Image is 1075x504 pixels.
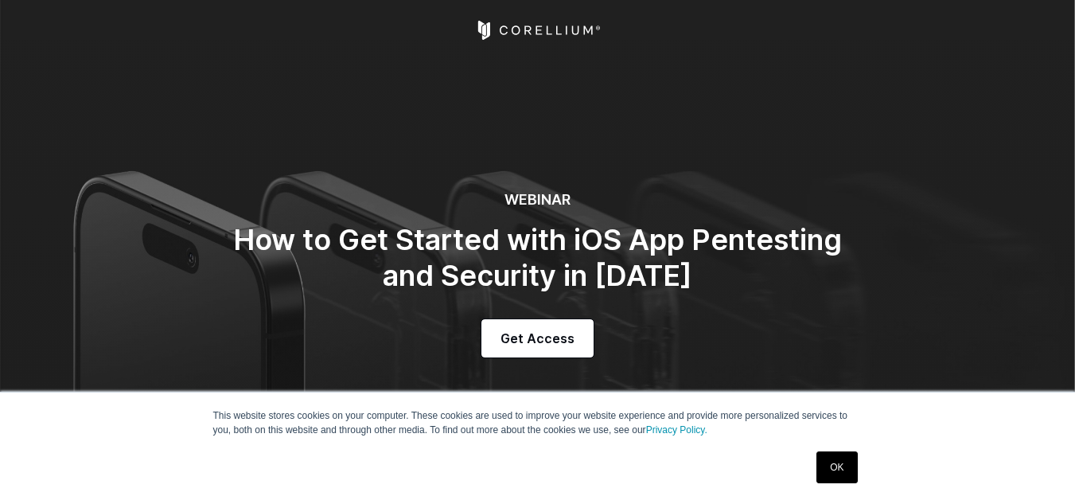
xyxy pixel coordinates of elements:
p: This website stores cookies on your computer. These cookies are used to improve your website expe... [213,408,863,437]
a: Corellium Home [474,21,601,40]
h2: How to Get Started with iOS App Pentesting and Security in [DATE] [220,222,856,294]
span: Get Access [500,329,575,348]
h6: WEBINAR [220,191,856,209]
a: Privacy Policy. [646,424,707,436]
a: OK [816,451,857,483]
a: Get Access [481,319,594,357]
